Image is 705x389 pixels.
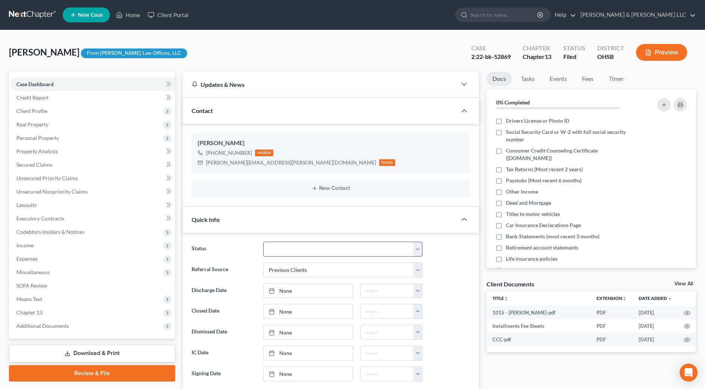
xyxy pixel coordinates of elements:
a: Client Portal [144,8,192,22]
a: Extensionunfold_more [597,295,627,301]
a: None [264,284,353,298]
a: Titleunfold_more [492,295,509,301]
div: Client Documents [487,280,534,288]
div: [PERSON_NAME] [198,139,464,148]
div: Chapter [523,44,551,53]
div: Chapter [523,53,551,61]
a: None [264,325,353,339]
input: -- : -- [361,304,414,319]
td: PDF [591,319,633,333]
span: Chapter 13 [16,309,43,316]
div: Open Intercom Messenger [680,364,698,382]
span: Contact [192,107,213,114]
div: OHSB [597,53,624,61]
span: Client Profile [16,108,47,114]
span: Other Income [506,188,538,195]
a: [PERSON_NAME] & [PERSON_NAME] LLC [577,8,696,22]
span: Car Insurance Declarations Page [506,222,581,229]
label: Discharge Date [188,283,259,298]
span: Titles to motor vehicles [506,210,560,218]
div: District [597,44,624,53]
a: Docs [487,72,512,86]
span: Credit Report [16,94,48,101]
span: Tax Returns (Most recent 2 years) [506,166,583,173]
i: expand_more [668,297,672,301]
td: [DATE] [633,333,678,346]
td: [DATE] [633,319,678,333]
div: From [PERSON_NAME] Law Offices, LLC [81,48,187,59]
span: Secured Claims [16,161,52,168]
span: Unsecured Nonpriority Claims [16,188,88,195]
span: Deed and Mortgage [506,199,551,207]
a: Credit Report [10,91,175,104]
span: Bank Statements (most recent 3 months) [506,233,599,240]
input: -- : -- [361,325,414,339]
div: Updates & News [192,81,448,88]
a: Case Dashboard [10,78,175,91]
span: Paystubs (Most recent 6 months) [506,177,582,184]
a: None [264,346,353,360]
span: Property Analysis [16,148,58,154]
span: Expenses [16,255,38,262]
span: Consumer Credit Counseling Certificate ([DOMAIN_NAME]) [506,147,638,162]
a: Secured Claims [10,158,175,172]
i: unfold_more [622,297,627,301]
input: -- : -- [361,346,414,360]
td: PDF [591,333,633,346]
a: Help [551,8,576,22]
a: None [264,304,353,319]
a: Download & Print [9,345,175,362]
a: Property Analysis [10,145,175,158]
div: 2:22-bk-52869 [471,53,511,61]
span: Codebtors Insiders & Notices [16,229,84,235]
a: Unsecured Nonpriority Claims [10,185,175,198]
span: Income [16,242,34,248]
label: Closed Date [188,304,259,319]
label: Referral Source [188,263,259,277]
label: Signing Date [188,367,259,382]
span: Separation Agreements or Divorce Decrees [506,266,606,274]
span: Case Dashboard [16,81,54,87]
span: Retirement account statements [506,244,578,251]
div: Filed [563,53,585,61]
span: Means Test [16,296,42,302]
span: Unsecured Priority Claims [16,175,78,181]
span: Social Security Card or W-2 with full social security number [506,128,638,143]
label: Status [188,242,259,257]
div: [PERSON_NAME][EMAIL_ADDRESS][PERSON_NAME][DOMAIN_NAME] [206,159,376,166]
a: Tasks [515,72,541,86]
a: View All [674,281,693,286]
span: Life insurance policies [506,255,557,263]
div: mobile [255,150,274,156]
span: Drivers License or Photo ID [506,117,569,125]
span: 13 [545,53,551,60]
span: Quick Info [192,216,220,223]
input: -- : -- [361,284,414,298]
td: 1015 - [PERSON_NAME]-pdf [487,306,591,319]
td: CCC-pdf [487,333,591,346]
span: SOFA Review [16,282,47,289]
a: Unsecured Priority Claims [10,172,175,185]
span: Miscellaneous [16,269,50,275]
a: Fees [576,72,600,86]
a: SOFA Review [10,279,175,292]
span: Real Property [16,121,48,128]
div: Case [471,44,511,53]
a: Executory Contracts [10,212,175,225]
label: IC Date [188,346,259,361]
a: Home [112,8,144,22]
div: Status [563,44,585,53]
button: Preview [636,44,687,61]
a: Lawsuits [10,198,175,212]
span: Additional Documents [16,323,69,329]
div: home [379,159,396,166]
td: PDF [591,306,633,319]
a: Timer [603,72,630,86]
i: unfold_more [504,297,509,301]
a: Review & File [9,365,175,382]
a: Events [544,72,573,86]
span: [PERSON_NAME] [9,47,79,57]
strong: 0% Completed [496,99,530,106]
div: [PHONE_NUMBER] [206,149,252,157]
input: -- : -- [361,367,414,381]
